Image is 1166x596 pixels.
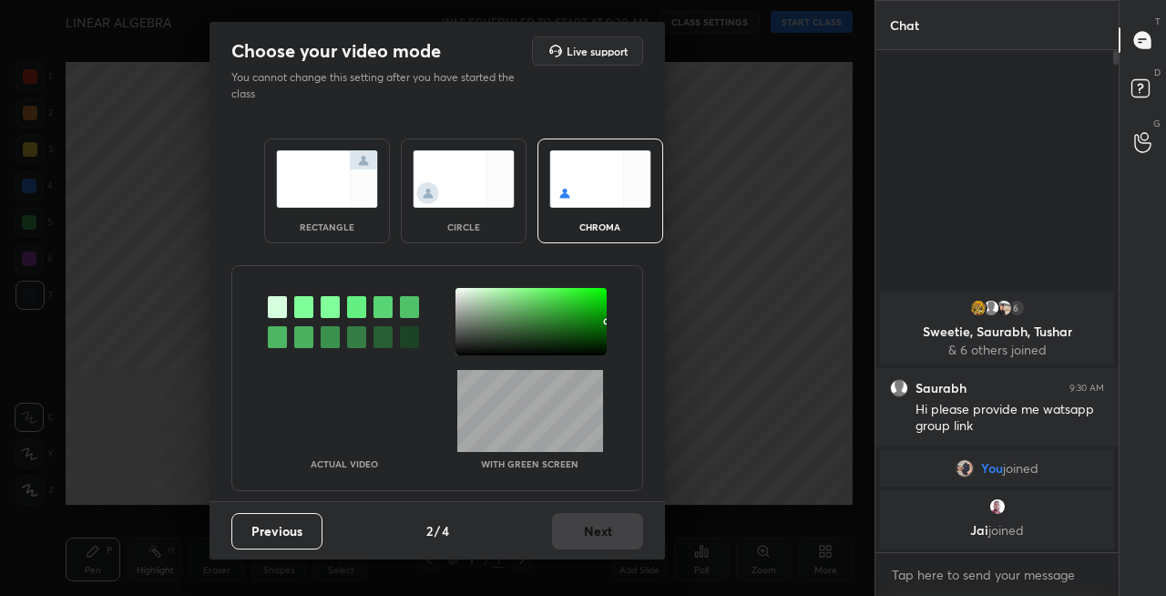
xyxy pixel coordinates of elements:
[481,459,578,468] p: With green screen
[1069,383,1104,394] div: 9:30 AM
[567,46,628,57] h5: Live support
[891,343,1103,357] p: & 6 others joined
[276,150,378,208] img: normalScreenIcon.ae25ed63.svg
[969,299,987,317] img: 046c43c18f8244c9988eee54e3d23cd3.jpg
[427,222,500,231] div: circle
[956,459,974,478] img: 1400c990764a43aca6cb280cd9c2ba30.jpg
[1007,299,1026,317] div: 6
[291,222,363,231] div: rectangle
[311,459,378,468] p: Actual Video
[435,521,440,540] h4: /
[891,523,1103,538] p: Jai
[915,401,1104,436] div: Hi please provide me watsapp group link
[1154,66,1161,79] p: D
[1003,461,1038,476] span: joined
[995,299,1013,317] img: e6562bcd88bb49b7ad668546b10fd35c.jpg
[982,299,1000,317] img: default.png
[988,498,1007,516] img: 3
[891,324,1103,339] p: Sweetie, Saurabh, Tushar
[442,521,449,540] h4: 4
[549,150,651,208] img: chromaScreenIcon.c19ab0a0.svg
[981,461,1003,476] span: You
[988,521,1024,539] span: joined
[915,380,967,396] h6: Saurabh
[231,513,322,550] button: Previous
[413,150,515,208] img: circleScreenIcon.acc0effb.svg
[890,379,908,397] img: default.png
[1155,15,1161,28] p: T
[231,39,441,63] h2: Choose your video mode
[426,521,433,540] h4: 2
[875,288,1119,552] div: grid
[1153,117,1161,130] p: G
[231,69,527,102] p: You cannot change this setting after you have started the class
[564,222,637,231] div: chroma
[875,1,934,49] p: Chat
